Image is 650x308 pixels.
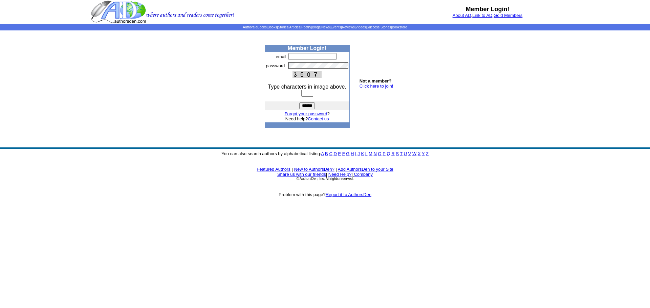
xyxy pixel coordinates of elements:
[453,13,471,18] a: About AD
[400,151,403,156] a: T
[221,151,429,156] font: You can also search authors by alphabetical listing:
[361,151,364,156] a: K
[277,172,326,177] a: Share us with our friends
[422,151,425,156] a: Y
[378,151,382,156] a: O
[387,151,390,156] a: Q
[243,25,254,29] a: Authors
[383,151,385,156] a: P
[308,116,329,121] a: Contact us
[338,151,341,156] a: E
[292,71,322,78] img: This Is CAPTCHA Image
[453,13,523,18] font: , ,
[331,25,341,29] a: Events
[296,177,353,181] font: © AuthorsDen, Inc. All rights reserved.
[360,84,393,89] a: Click here to join!
[396,151,399,156] a: S
[494,13,522,18] a: Gold Members
[408,151,411,156] a: V
[285,116,329,121] font: Need help?
[342,25,355,29] a: Reviews
[312,25,320,29] a: Blogs
[267,25,277,29] a: Books
[276,54,286,59] font: email
[374,151,377,156] a: N
[285,111,327,116] a: Forgot your password
[357,151,360,156] a: J
[335,167,337,172] font: |
[266,63,285,68] font: password
[289,25,301,29] a: Articles
[243,25,407,29] span: | | | | | | | | | | | |
[355,25,366,29] a: Videos
[369,151,372,156] a: M
[418,151,421,156] a: X
[338,167,393,172] a: Add AuthorsDen to your Site
[321,25,330,29] a: News
[354,172,373,177] a: Company
[360,78,392,84] b: Not a member?
[367,25,391,29] a: Success Stories
[301,25,311,29] a: Poetry
[285,111,330,116] font: ?
[342,151,345,156] a: F
[412,151,416,156] a: W
[328,172,352,177] a: Need Help?
[355,151,356,156] a: I
[391,151,394,156] a: R
[346,151,349,156] a: G
[279,192,371,197] font: Problem with this page?
[365,151,368,156] a: L
[321,151,324,156] a: A
[333,151,337,156] a: D
[466,6,510,13] b: Member Login!
[268,84,346,90] font: Type characters in image above.
[292,167,293,172] font: |
[278,25,288,29] a: Stories
[326,172,327,177] font: |
[257,167,290,172] a: Featured Authors
[288,45,327,51] b: Member Login!
[351,151,354,156] a: H
[294,167,334,172] a: New to AuthorsDen?
[329,151,332,156] a: C
[392,25,407,29] a: Bookstore
[351,172,373,177] font: |
[325,151,328,156] a: B
[326,192,371,197] a: Report it to AuthorsDen
[404,151,407,156] a: U
[472,13,492,18] a: Link to AD
[255,25,266,29] a: eBooks
[426,151,429,156] a: Z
